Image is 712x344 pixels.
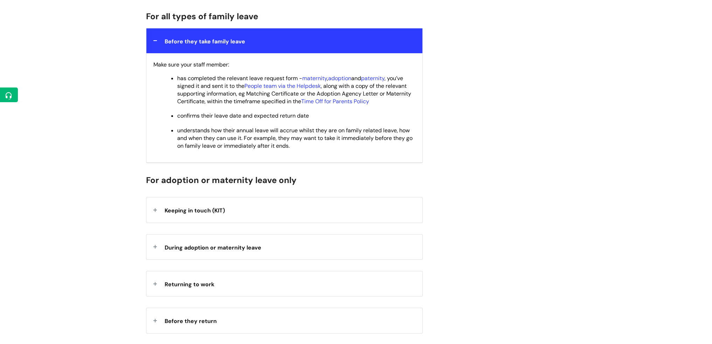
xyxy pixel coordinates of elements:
[165,207,225,214] span: Keeping in touch (KIT)
[146,11,258,22] span: For all types of family leave
[177,127,413,149] span: understands how their annual leave will accrue whilst they are on family related leave, how and w...
[301,98,369,105] a: Time Off for Parents Policy
[165,281,214,288] span: Returning to work
[165,317,217,325] span: Before they return
[165,38,245,45] span: Before they take family leave
[153,61,229,68] span: Make sure your staff member:
[244,82,321,90] a: People team via the Helpdesk
[361,75,385,82] a: paternity
[302,75,327,82] a: maternity
[165,244,261,251] span: During adoption or maternity leave
[177,112,309,119] span: confirms their leave date and expected return date
[328,75,351,82] a: adoption
[177,75,411,105] span: has completed the relevant leave request form - , and , you’ve signed it and sent it to the , alo...
[146,175,297,185] span: For adoption or maternity leave only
